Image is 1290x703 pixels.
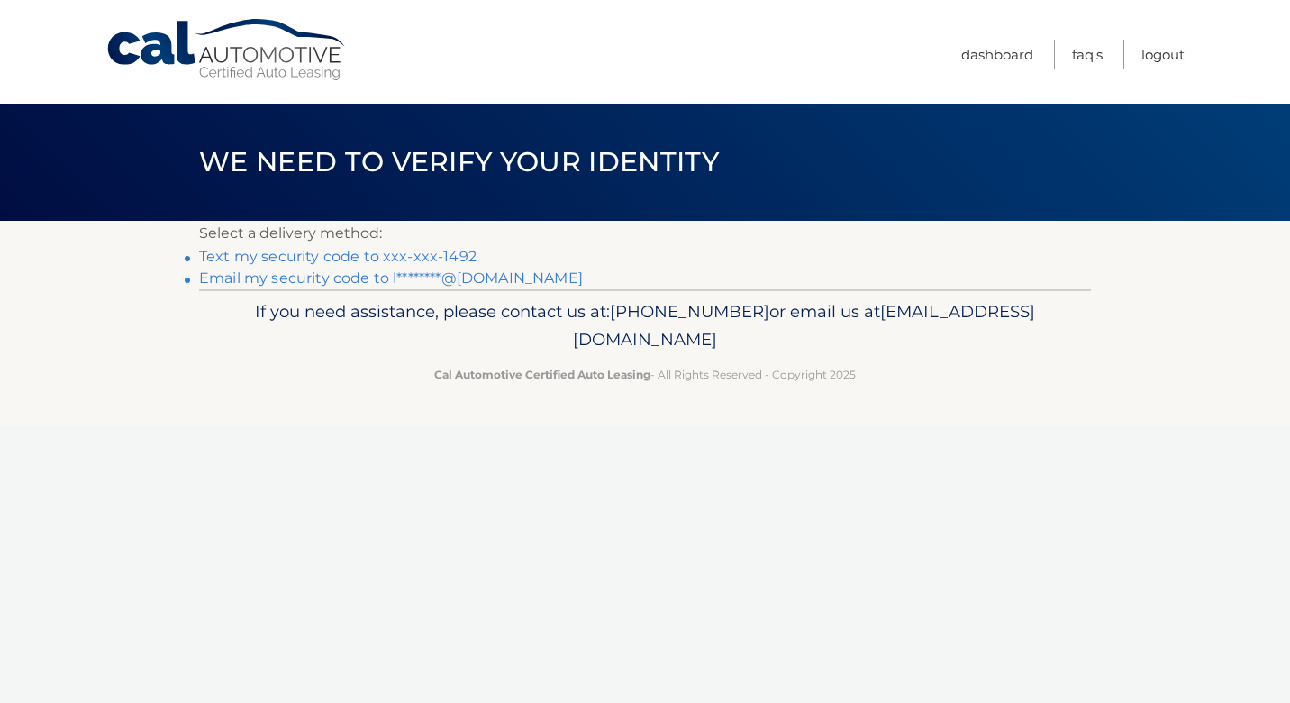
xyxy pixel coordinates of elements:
a: Email my security code to l********@[DOMAIN_NAME] [199,269,583,287]
a: Text my security code to xxx-xxx-1492 [199,248,477,265]
p: Select a delivery method: [199,221,1091,246]
a: Logout [1141,40,1185,69]
a: Dashboard [961,40,1033,69]
a: Cal Automotive [105,18,349,82]
p: - All Rights Reserved - Copyright 2025 [211,365,1079,384]
p: If you need assistance, please contact us at: or email us at [211,297,1079,355]
a: FAQ's [1072,40,1103,69]
span: We need to verify your identity [199,145,719,178]
span: [PHONE_NUMBER] [610,301,769,322]
strong: Cal Automotive Certified Auto Leasing [434,368,650,381]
